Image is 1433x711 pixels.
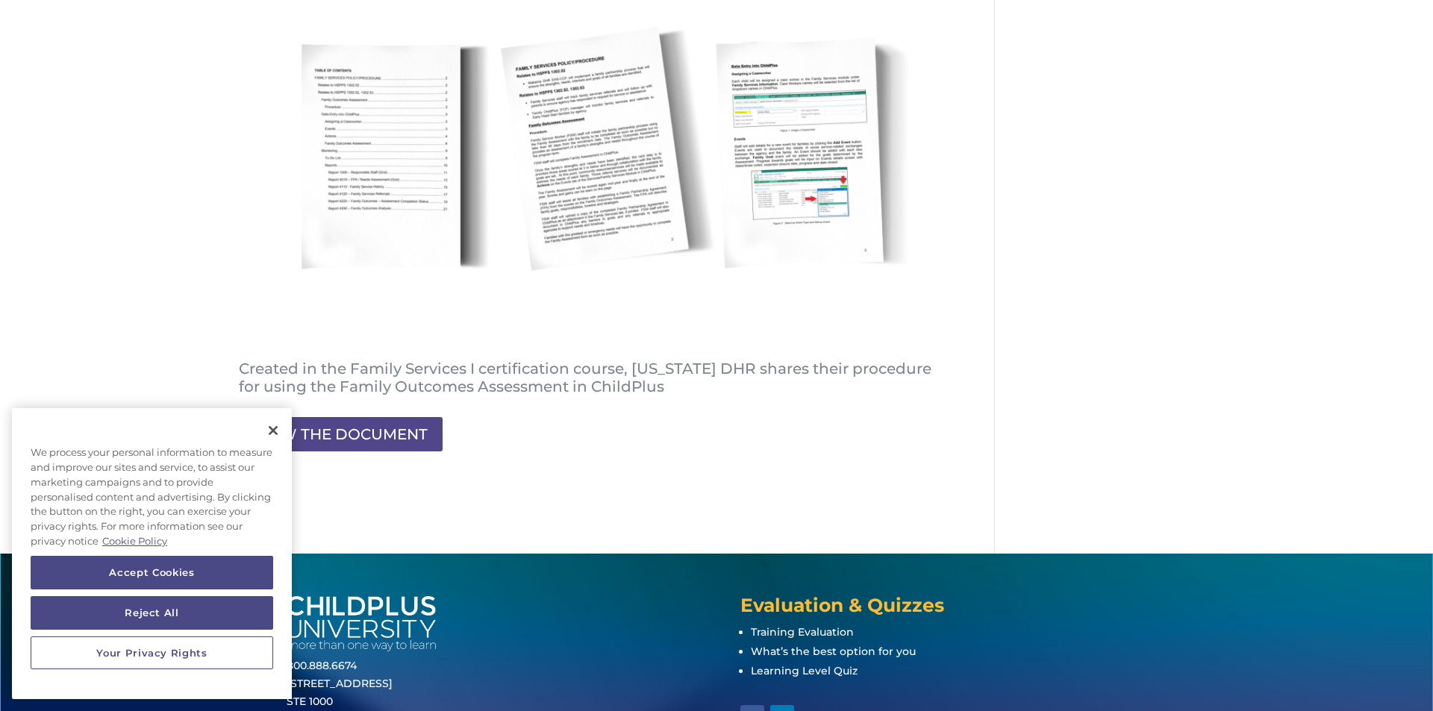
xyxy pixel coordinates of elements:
[12,438,292,556] div: We process your personal information to measure and improve our sites and service, to assist our ...
[751,645,916,658] a: What’s the best option for you
[239,416,444,453] a: VIEW THE DOCUMENT
[287,596,436,652] img: white-cpu-wordmark
[12,408,292,699] div: Cookie banner
[12,408,292,699] div: Privacy
[239,360,942,396] div: Created in the Family Services I certification course, [US_STATE] DHR shares their procedure for ...
[31,556,273,589] button: Accept Cookies
[287,659,357,672] a: 800.888.6674
[751,664,858,677] a: Learning Level Quiz
[257,414,290,447] button: Close
[751,625,854,639] a: Training Evaluation
[31,636,273,669] button: Your Privacy Rights
[102,534,167,546] a: More information about your privacy, opens in a new tab
[31,596,273,629] button: Reject All
[740,596,1146,622] h4: Evaluation & Quizzes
